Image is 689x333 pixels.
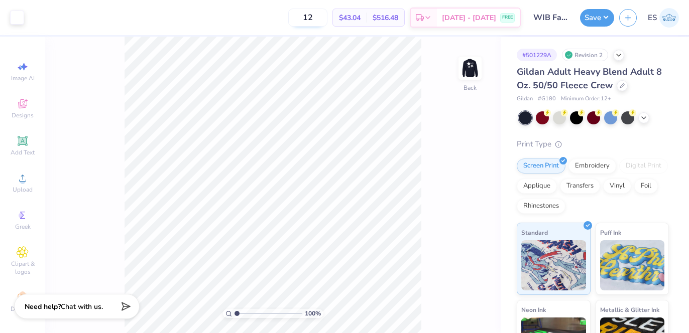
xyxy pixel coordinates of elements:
[561,95,611,103] span: Minimum Order: 12 +
[288,9,327,27] input: – –
[464,83,477,92] div: Back
[517,66,662,91] span: Gildan Adult Heavy Blend Adult 8 Oz. 50/50 Fleece Crew
[619,158,668,174] div: Digital Print
[560,179,600,194] div: Transfers
[568,158,616,174] div: Embroidery
[600,304,659,315] span: Metallic & Glitter Ink
[517,158,565,174] div: Screen Print
[603,179,631,194] div: Vinyl
[517,138,669,150] div: Print Type
[521,240,586,290] img: Standard
[521,304,546,315] span: Neon Ink
[659,8,679,28] img: Eliza Saephan
[517,95,533,103] span: Gildan
[580,9,614,27] button: Save
[460,58,480,78] img: Back
[648,8,679,28] a: ES
[5,260,40,276] span: Clipart & logos
[12,111,34,119] span: Designs
[521,227,548,238] span: Standard
[11,305,35,313] span: Decorate
[373,13,398,23] span: $516.48
[538,95,556,103] span: # G180
[13,186,33,194] span: Upload
[339,13,361,23] span: $43.04
[15,223,31,231] span: Greek
[502,14,513,21] span: FREE
[11,148,35,156] span: Add Text
[526,8,575,28] input: Untitled Design
[517,199,565,214] div: Rhinestones
[517,179,557,194] div: Applique
[634,179,658,194] div: Foil
[25,302,61,311] strong: Need help?
[562,49,608,61] div: Revision 2
[648,12,657,24] span: ES
[600,227,621,238] span: Puff Ink
[61,302,103,311] span: Chat with us.
[600,240,665,290] img: Puff Ink
[11,74,35,82] span: Image AI
[442,13,496,23] span: [DATE] - [DATE]
[517,49,557,61] div: # 501229A
[305,309,321,318] span: 100 %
